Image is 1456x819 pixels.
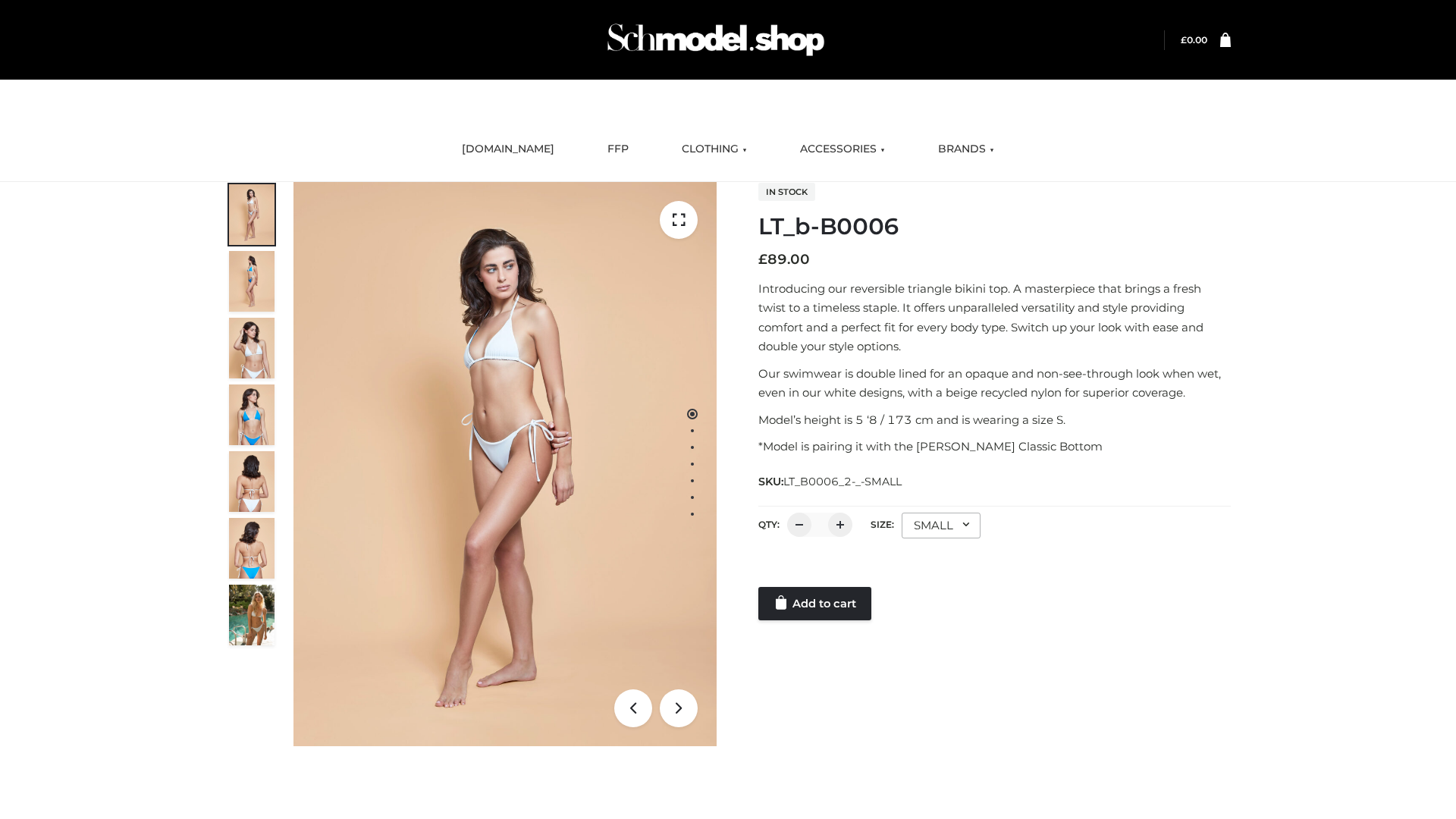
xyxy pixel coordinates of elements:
[229,184,275,245] img: ArielClassicBikiniTop_CloudNine_AzureSky_OW114ECO_1-scaled.jpg
[758,519,780,530] label: QTY:
[789,133,896,166] a: ACCESSORIES
[758,410,1231,430] p: Model’s height is 5 ‘8 / 173 cm and is wearing a size S.
[1181,34,1207,45] a: £0.00
[596,133,640,166] a: FFP
[602,10,830,70] img: Schmodel Admin 964
[758,251,810,268] bdi: 89.00
[758,279,1231,356] p: Introducing our reversible triangle bikini top. A masterpiece that brings a fresh twist to a time...
[229,384,275,445] img: ArielClassicBikiniTop_CloudNine_AzureSky_OW114ECO_4-scaled.jpg
[1181,34,1187,45] span: £
[758,472,903,491] span: SKU:
[670,133,758,166] a: CLOTHING
[927,133,1006,166] a: BRANDS
[871,519,894,530] label: Size:
[902,513,981,538] div: SMALL
[450,133,566,166] a: [DOMAIN_NAME]
[758,437,1231,457] p: *Model is pairing it with the [PERSON_NAME] Classic Bottom
[229,451,275,512] img: ArielClassicBikiniTop_CloudNine_AzureSky_OW114ECO_7-scaled.jpg
[229,318,275,378] img: ArielClassicBikiniTop_CloudNine_AzureSky_OW114ECO_3-scaled.jpg
[229,251,275,312] img: ArielClassicBikiniTop_CloudNine_AzureSky_OW114ECO_2-scaled.jpg
[758,213,1231,240] h1: LT_b-B0006
[293,182,717,746] img: ArielClassicBikiniTop_CloudNine_AzureSky_OW114ECO_1
[229,585,275,645] img: Arieltop_CloudNine_AzureSky2.jpg
[758,364,1231,403] p: Our swimwear is double lined for an opaque and non-see-through look when wet, even in our white d...
[1181,34,1207,45] bdi: 0.00
[783,475,902,488] span: LT_B0006_2-_-SMALL
[758,183,815,201] span: In stock
[758,251,767,268] span: £
[758,587,871,620] a: Add to cart
[229,518,275,579] img: ArielClassicBikiniTop_CloudNine_AzureSky_OW114ECO_8-scaled.jpg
